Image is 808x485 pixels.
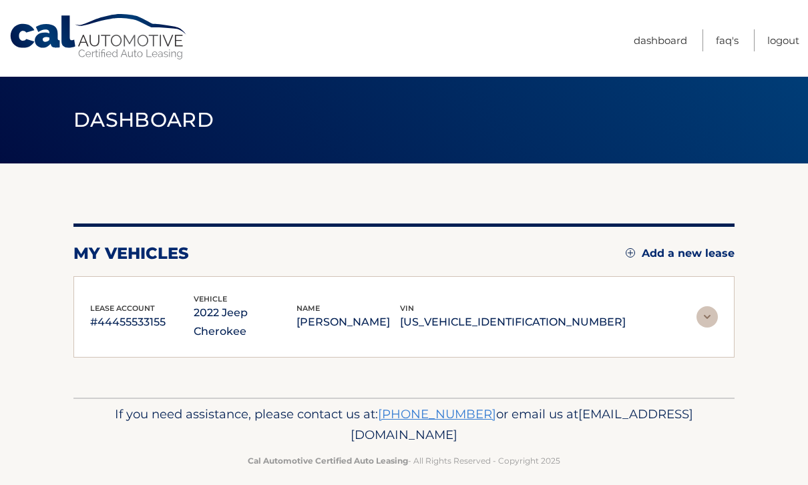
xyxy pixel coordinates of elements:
span: Dashboard [73,107,214,132]
h2: my vehicles [73,244,189,264]
p: [US_VEHICLE_IDENTIFICATION_NUMBER] [400,313,626,332]
p: 2022 Jeep Cherokee [194,304,297,341]
a: [PHONE_NUMBER] [378,406,496,422]
p: If you need assistance, please contact us at: or email us at [82,404,726,446]
a: Add a new lease [626,247,735,260]
a: Logout [767,29,799,51]
span: lease account [90,304,155,313]
a: Cal Automotive [9,13,189,61]
p: [PERSON_NAME] [296,313,400,332]
span: vin [400,304,414,313]
p: #44455533155 [90,313,194,332]
img: add.svg [626,248,635,258]
a: FAQ's [716,29,739,51]
img: accordion-rest.svg [696,306,718,328]
span: vehicle [194,294,227,304]
a: Dashboard [634,29,687,51]
p: - All Rights Reserved - Copyright 2025 [82,454,726,468]
strong: Cal Automotive Certified Auto Leasing [248,456,408,466]
span: name [296,304,320,313]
